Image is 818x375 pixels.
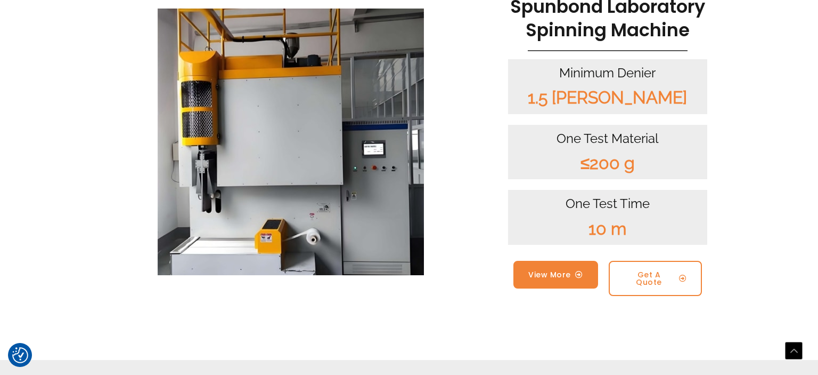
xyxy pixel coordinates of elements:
[513,86,702,109] div: 1.5 [PERSON_NAME]
[528,271,570,278] span: View More
[513,130,702,147] div: One Test Material
[513,195,702,212] div: One Test Time
[12,347,28,363] img: Revisit consent button
[624,271,674,286] span: Get A Quote
[513,261,598,289] a: View More
[12,347,28,363] button: Consent Preferences
[513,218,702,240] div: 10 m
[158,9,424,275] img: Laboratory Spinning Machine 1
[513,152,702,174] div: ≤200 g
[609,261,702,296] a: Get A Quote
[513,65,702,81] div: Minimum Denier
